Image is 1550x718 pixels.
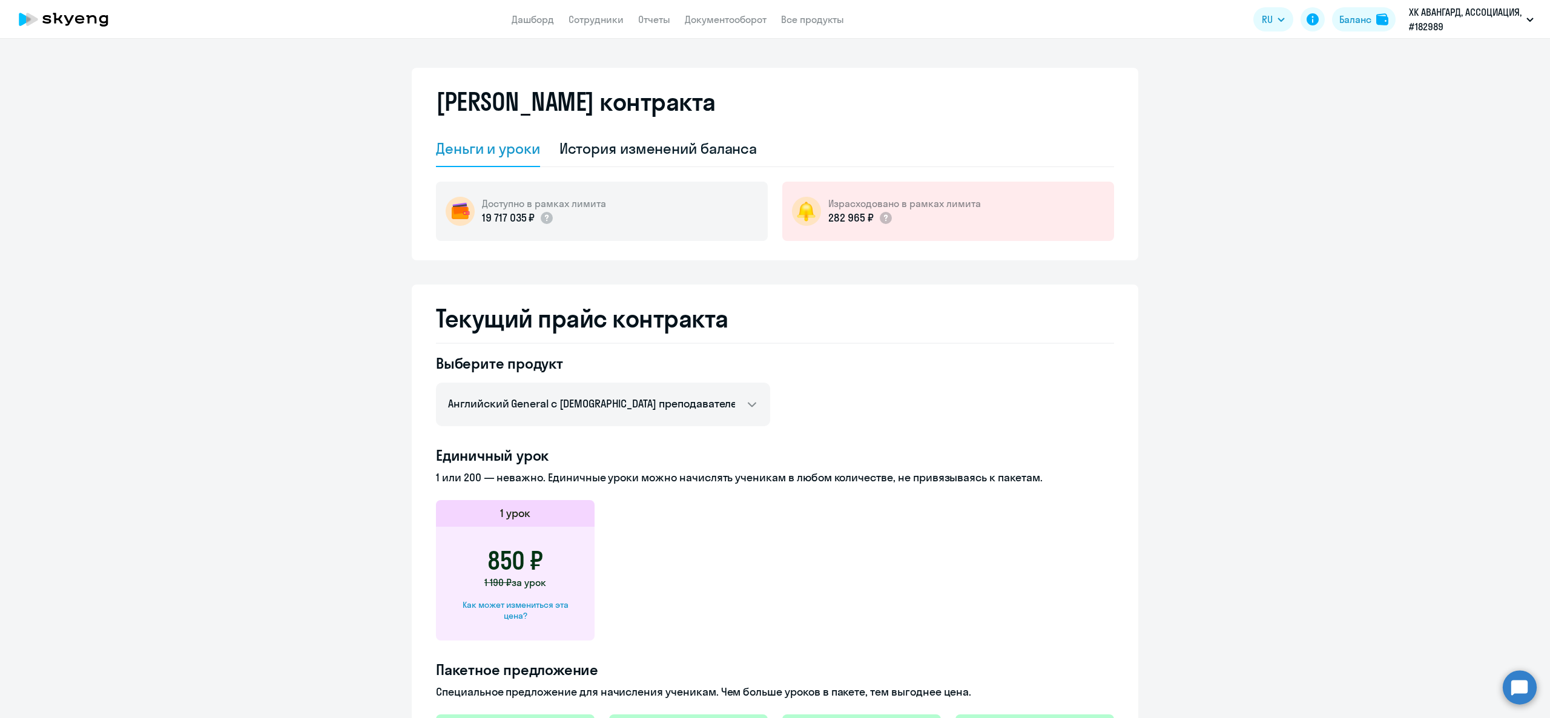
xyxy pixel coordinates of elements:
h4: Пакетное предложение [436,660,1114,679]
span: RU [1262,12,1273,27]
h4: Единичный урок [436,446,1114,465]
h2: Текущий прайс контракта [436,304,1114,333]
a: Отчеты [638,13,670,25]
button: RU [1253,7,1293,31]
img: balance [1376,13,1388,25]
a: Сотрудники [569,13,624,25]
p: ХК АВАНГАРД, АССОЦИАЦИЯ, #182989 [1409,5,1522,34]
p: 1 или 200 — неважно. Единичные уроки можно начислять ученикам в любом количестве, не привязываясь... [436,470,1114,486]
a: Дашборд [512,13,554,25]
p: Специальное предложение для начисления ученикам. Чем больше уроков в пакете, тем выгоднее цена. [436,684,1114,700]
span: за урок [512,576,546,588]
p: 19 717 035 ₽ [482,210,535,226]
button: Балансbalance [1332,7,1396,31]
h4: Выберите продукт [436,354,770,373]
span: 1 190 ₽ [484,576,512,588]
h5: Доступно в рамках лимита [482,197,606,210]
h2: [PERSON_NAME] контракта [436,87,716,116]
h5: 1 урок [500,506,530,521]
button: ХК АВАНГАРД, АССОЦИАЦИЯ, #182989 [1403,5,1540,34]
img: wallet-circle.png [446,197,475,226]
p: 282 965 ₽ [828,210,874,226]
a: Все продукты [781,13,844,25]
h3: 850 ₽ [487,546,543,575]
div: Баланс [1339,12,1371,27]
h5: Израсходовано в рамках лимита [828,197,981,210]
div: Как может измениться эта цена? [455,599,575,621]
div: Деньги и уроки [436,139,540,158]
a: Документооборот [685,13,767,25]
div: История изменений баланса [559,139,757,158]
img: bell-circle.png [792,197,821,226]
